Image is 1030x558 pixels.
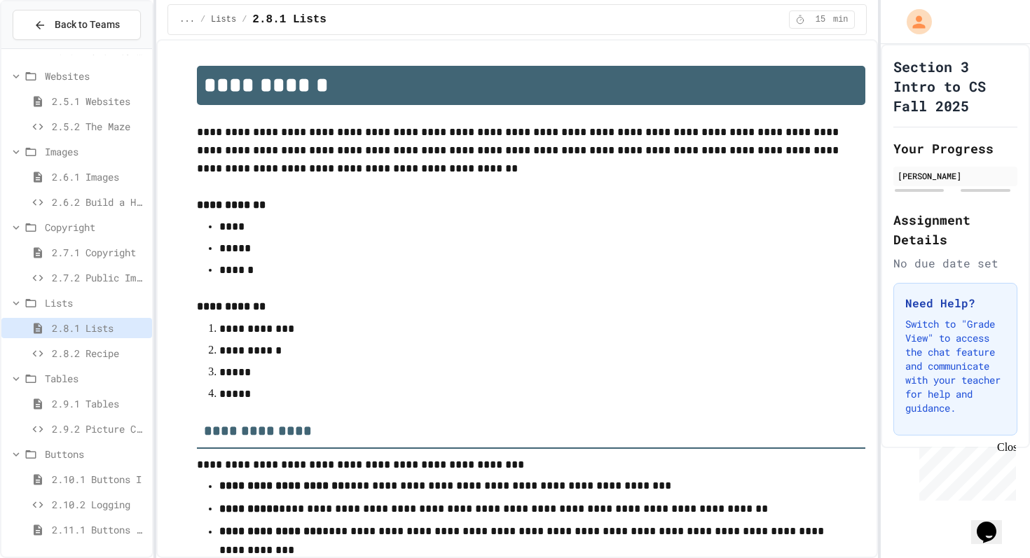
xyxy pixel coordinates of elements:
span: Back to Teams [55,18,120,32]
div: My Account [892,6,935,38]
span: 2.8.1 Lists [52,321,146,335]
span: Tables [45,371,146,386]
span: 2.7.1 Copyright [52,245,146,260]
h1: Section 3 Intro to CS Fall 2025 [893,57,1017,116]
span: 2.5.1 Websites [52,94,146,109]
div: [PERSON_NAME] [898,169,1013,182]
h2: Your Progress [893,139,1017,158]
span: 2.5.2 The Maze [52,119,146,134]
span: Copyright [45,220,146,235]
span: 15 [809,14,832,25]
span: 2.6.1 Images [52,169,146,184]
iframe: chat widget [914,441,1016,501]
div: Chat with us now!Close [6,6,97,89]
iframe: chat widget [971,502,1016,544]
h2: Assignment Details [893,210,1017,249]
div: No due date set [893,255,1017,272]
span: Lists [211,14,236,25]
span: / [200,14,205,25]
span: Buttons [45,447,146,461]
span: min [833,14,849,25]
span: 2.8.1 Lists [252,11,327,28]
span: 2.10.1 Buttons I [52,472,146,487]
span: 2.8.2 Recipe [52,346,146,361]
span: 2.11.1 Buttons II [52,522,146,537]
span: Websites [45,69,146,83]
span: Images [45,144,146,159]
span: 2.9.1 Tables [52,396,146,411]
span: / [242,14,247,25]
p: Switch to "Grade View" to access the chat feature and communicate with your teacher for help and ... [905,317,1005,415]
span: 2.9.2 Picture Collage [52,421,146,436]
button: Back to Teams [13,10,141,40]
span: Lists [45,295,146,310]
span: 2.10.2 Logging [52,497,146,512]
h3: Need Help? [905,295,1005,312]
span: 2.6.2 Build a Homepage [52,195,146,209]
span: ... [179,14,195,25]
span: 2.7.2 Public Images [52,270,146,285]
